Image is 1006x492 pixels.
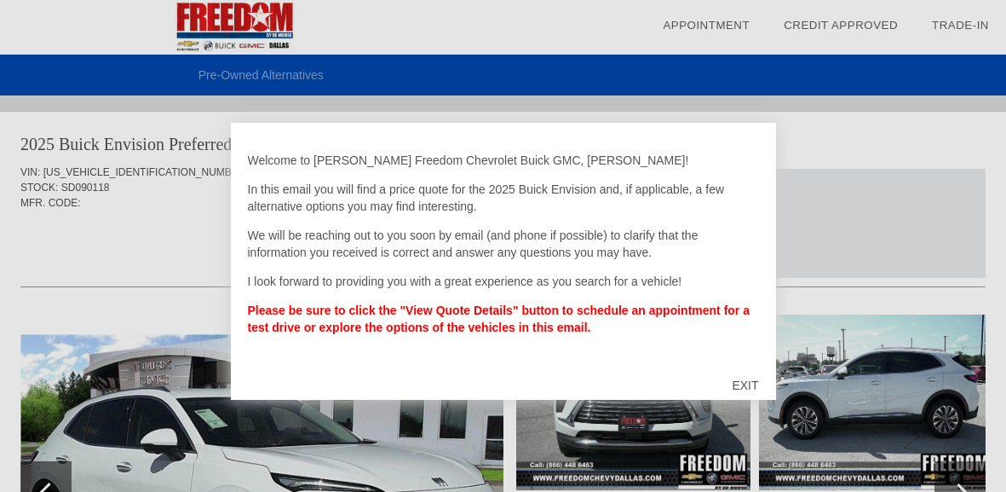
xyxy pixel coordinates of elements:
p: Welcome to [PERSON_NAME] Freedom Chevrolet Buick GMC, [PERSON_NAME]! [248,152,759,169]
a: Credit Approved [784,19,898,32]
a: Appointment [663,19,750,32]
strong: Please be sure to click the "View Quote Details" button to schedule an appointment for a test dri... [248,304,750,334]
p: In this email you will find a price quote for the 2025 Buick Envision and, if applicable, a few a... [248,181,759,215]
p: We will be reaching out to you soon by email (and phone if possible) to clarify that the informat... [248,227,759,261]
p: I look forward to providing you with a great experience as you search for a vehicle! [248,273,759,290]
div: EXIT [715,360,775,411]
a: Trade-In [932,19,989,32]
